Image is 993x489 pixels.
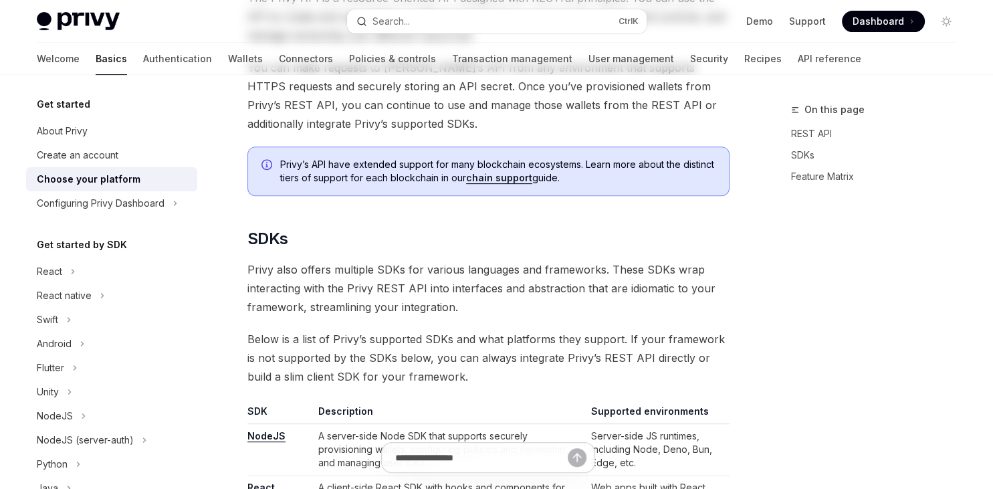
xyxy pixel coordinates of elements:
svg: Info [261,159,275,173]
a: Wallets [228,43,263,75]
a: Basics [96,43,127,75]
td: A server-side Node SDK that supports securely provisioning wallets, configuring policies and owne... [313,424,586,476]
span: Ctrl K [619,16,639,27]
th: Description [313,405,586,424]
span: On this page [804,102,865,118]
div: Unity [37,384,59,400]
div: Configuring Privy Dashboard [37,195,164,211]
img: light logo [37,12,120,31]
td: Server-side JS runtimes, including Node, Deno, Bun, Edge, etc. [586,424,729,476]
button: Toggle dark mode [935,11,957,32]
div: React [37,264,62,280]
button: Search...CtrlK [347,9,647,33]
a: Transaction management [452,43,572,75]
div: Swift [37,312,58,328]
th: Supported environments [586,405,729,424]
div: About Privy [37,123,88,139]
div: React native [37,288,92,304]
div: Search... [372,13,410,29]
div: NodeJS [37,408,73,424]
th: SDK [247,405,313,424]
a: API reference [798,43,861,75]
a: Demo [746,15,773,28]
a: Choose your platform [26,167,197,191]
span: Below is a list of Privy’s supported SDKs and what platforms they support. If your framework is n... [247,330,730,386]
a: Dashboard [842,11,925,32]
div: Android [37,336,72,352]
h5: Get started by SDK [37,237,127,253]
span: Privy also offers multiple SDKs for various languages and frameworks. These SDKs wrap interacting... [247,260,730,316]
div: Choose your platform [37,171,140,187]
span: You can make requests to [PERSON_NAME]’s API from any environment that supports HTTPS requests an... [247,58,730,133]
a: Feature Matrix [791,166,968,187]
a: Create an account [26,143,197,167]
a: Recipes [744,43,782,75]
a: NodeJS [247,430,286,442]
a: Policies & controls [349,43,436,75]
div: NodeJS (server-auth) [37,432,134,448]
span: SDKs [247,228,288,250]
a: Connectors [279,43,333,75]
button: Send message [568,448,586,467]
a: Welcome [37,43,80,75]
a: SDKs [791,144,968,166]
a: chain support [466,172,532,184]
a: Authentication [143,43,212,75]
a: Security [690,43,728,75]
a: About Privy [26,119,197,143]
span: Dashboard [853,15,904,28]
div: Python [37,456,68,472]
span: Privy’s API have extended support for many blockchain ecosystems. Learn more about the distinct t... [280,158,715,185]
div: Create an account [37,147,118,163]
a: User management [588,43,674,75]
div: Flutter [37,360,64,376]
a: REST API [791,123,968,144]
h5: Get started [37,96,90,112]
a: Support [789,15,826,28]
